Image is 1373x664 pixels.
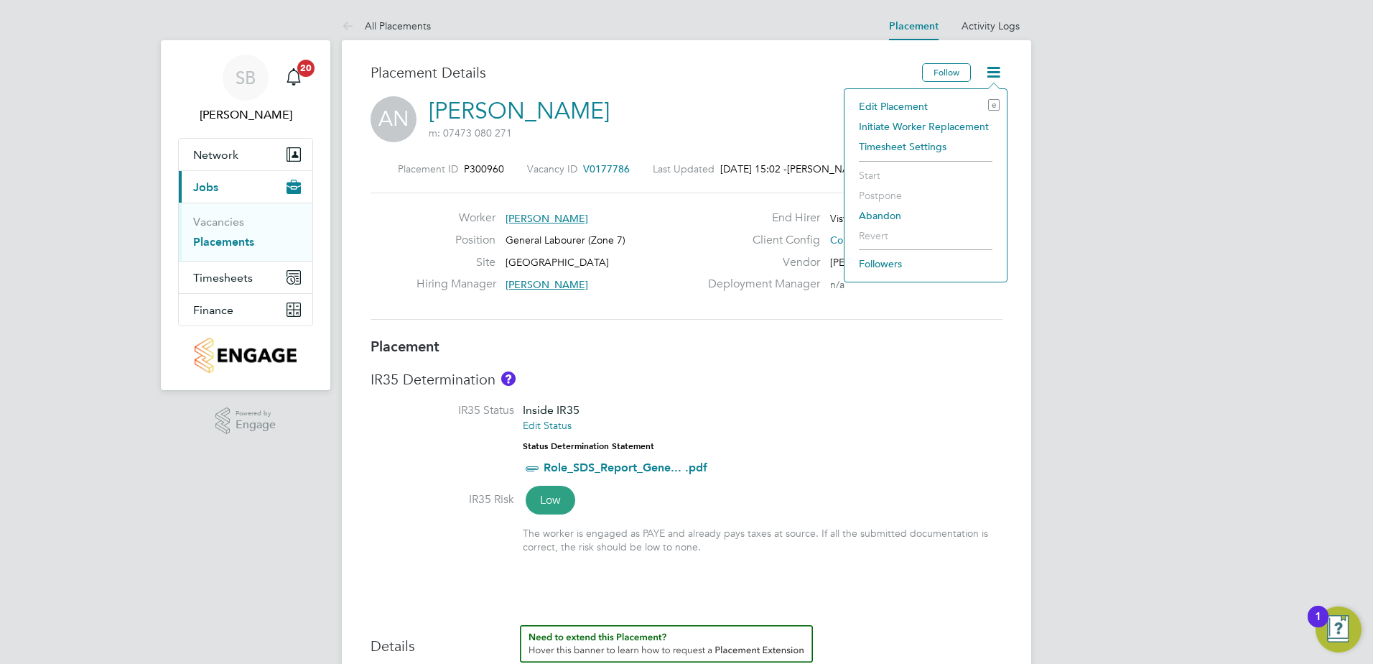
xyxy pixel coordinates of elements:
[962,19,1020,32] a: Activity Logs
[179,171,312,203] button: Jobs
[416,255,495,270] label: Site
[416,233,495,248] label: Position
[852,254,1000,274] li: Followers
[178,55,313,124] a: SB[PERSON_NAME]
[179,294,312,326] button: Finance
[830,278,844,291] span: n/a
[506,212,588,225] span: [PERSON_NAME]
[371,96,416,142] span: AN
[501,372,516,386] button: About IR35
[830,256,1039,269] span: [PERSON_NAME] & [PERSON_NAME] Limited
[889,20,939,32] a: Placement
[464,162,504,175] span: P300960
[852,137,1000,157] li: Timesheet Settings
[215,407,276,435] a: Powered byEngage
[523,403,580,417] span: Inside IR35
[179,203,312,261] div: Jobs
[193,215,244,229] a: Vacancies
[429,126,512,139] span: m: 07473 080 271
[523,527,1002,553] div: The worker is engaged as PAYE and already pays taxes at source. If all the submitted documentatio...
[195,338,296,373] img: countryside-properties-logo-retina.png
[720,162,787,175] span: [DATE] 15:02 -
[279,55,308,101] a: 20
[236,419,276,431] span: Engage
[852,185,1000,206] li: Postpone
[506,256,609,269] span: [GEOGRAPHIC_DATA]
[1315,617,1321,635] div: 1
[342,19,431,32] a: All Placements
[178,338,313,373] a: Go to home page
[787,162,867,175] span: [PERSON_NAME]
[852,206,1000,226] li: Abandon
[830,212,903,225] span: Vistry Group Plc
[506,278,588,291] span: [PERSON_NAME]
[526,486,575,515] span: Low
[527,162,577,175] label: Vacancy ID
[236,407,276,420] span: Powered by
[523,419,572,432] a: Edit Status
[193,235,254,249] a: Placements
[193,148,238,162] span: Network
[236,68,256,87] span: SB
[398,162,458,175] label: Placement ID
[988,99,1000,111] i: e
[523,441,654,451] strong: Status Determination Statement
[852,226,1000,246] li: Revert
[520,625,813,663] button: How to extend a Placement?
[193,180,218,194] span: Jobs
[179,262,312,293] button: Timesheets
[544,461,707,474] a: Role_SDS_Report_Gene... .pdf
[193,271,253,285] span: Timesheets
[193,303,233,317] span: Finance
[852,96,1000,116] li: Edit Placement
[922,63,971,82] button: Follow
[371,403,514,418] label: IR35 Status
[653,162,715,175] label: Last Updated
[161,40,330,390] nav: Main navigation
[371,63,911,82] h3: Placement Details
[852,165,1000,185] li: Start
[178,106,313,124] span: Samantha Bolshaw
[416,277,495,292] label: Hiring Manager
[699,211,820,226] label: End Hirer
[371,370,1002,389] h3: IR35 Determination
[699,255,820,270] label: Vendor
[1316,607,1362,653] button: Open Resource Center, 1 new notification
[699,277,820,292] label: Deployment Manager
[506,234,625,246] span: General Labourer (Zone 7)
[830,234,969,246] span: Countryside Properties UK Ltd
[179,139,312,170] button: Network
[852,116,1000,137] li: Initiate Worker Replacement
[429,97,610,125] a: [PERSON_NAME]
[699,233,820,248] label: Client Config
[416,211,495,226] label: Worker
[371,492,514,507] label: IR35 Risk
[297,60,315,77] span: 20
[371,338,439,355] b: Placement
[583,162,630,175] span: V0177786
[371,625,1002,655] h3: Details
